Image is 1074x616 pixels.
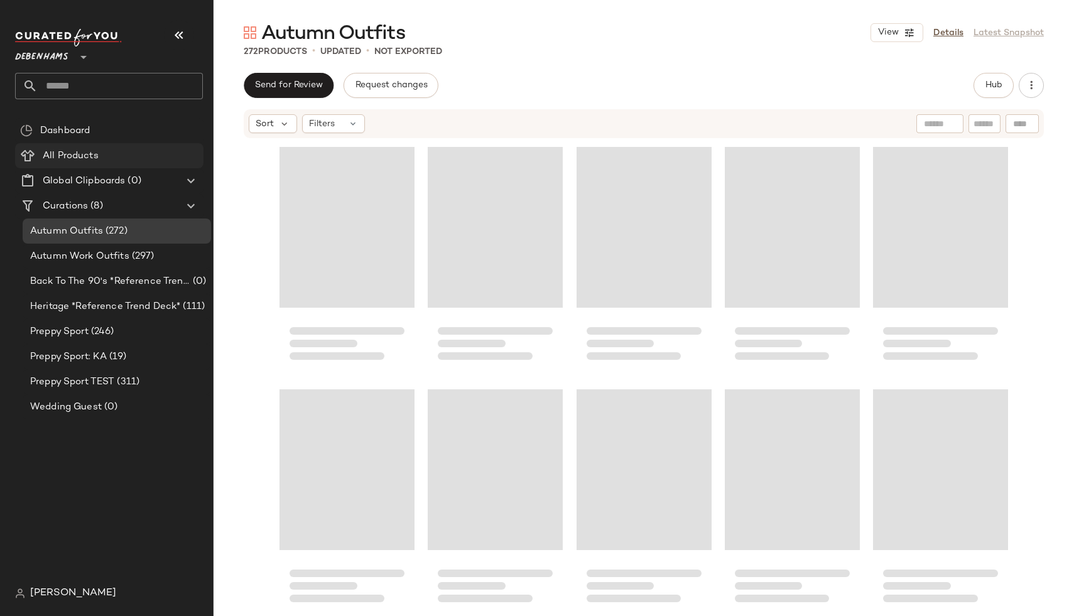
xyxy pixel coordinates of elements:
span: Filters [309,117,335,131]
span: View [877,28,899,38]
img: svg%3e [244,26,256,39]
span: Preppy Sport TEST [30,375,114,389]
span: Heritage *Reference Trend Deck* [30,300,180,314]
img: cfy_white_logo.C9jOOHJF.svg [15,29,122,46]
button: Hub [974,73,1014,98]
p: updated [320,45,361,58]
span: Preppy Sport: KA [30,350,107,364]
div: Loading... [279,142,415,374]
span: Autumn Outfits [30,224,103,239]
span: (311) [114,375,139,389]
span: Debenhams [15,43,68,65]
span: Preppy Sport [30,325,89,339]
div: Loading... [725,142,860,374]
span: Curations [43,199,88,213]
a: Details [933,26,963,40]
span: Hub [985,80,1002,90]
span: (0) [190,274,206,289]
span: Autumn Outfits [261,21,405,46]
span: [PERSON_NAME] [30,586,116,601]
span: (297) [129,249,155,264]
span: Autumn Work Outfits [30,249,129,264]
span: (0) [102,400,117,414]
span: Request changes [354,80,427,90]
span: Sort [256,117,274,131]
button: Send for Review [244,73,334,98]
span: • [312,44,315,59]
button: Request changes [344,73,438,98]
button: View [871,23,923,42]
span: All Products [43,149,99,163]
p: Not Exported [374,45,442,58]
span: Send for Review [254,80,323,90]
span: • [366,44,369,59]
img: svg%3e [15,588,25,598]
div: Loading... [428,142,563,374]
span: 272 [244,47,258,57]
span: Dashboard [40,124,90,138]
span: Wedding Guest [30,400,102,414]
span: Back To The 90's *Reference Trend Deck* [30,274,190,289]
div: Loading... [577,142,712,374]
span: Global Clipboards [43,174,125,188]
span: (0) [125,174,141,188]
div: Loading... [873,142,1008,374]
span: (19) [107,350,126,364]
img: svg%3e [20,124,33,137]
span: (111) [180,300,205,314]
span: (246) [89,325,114,339]
span: (8) [88,199,102,213]
div: Products [244,45,307,58]
span: (272) [103,224,127,239]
